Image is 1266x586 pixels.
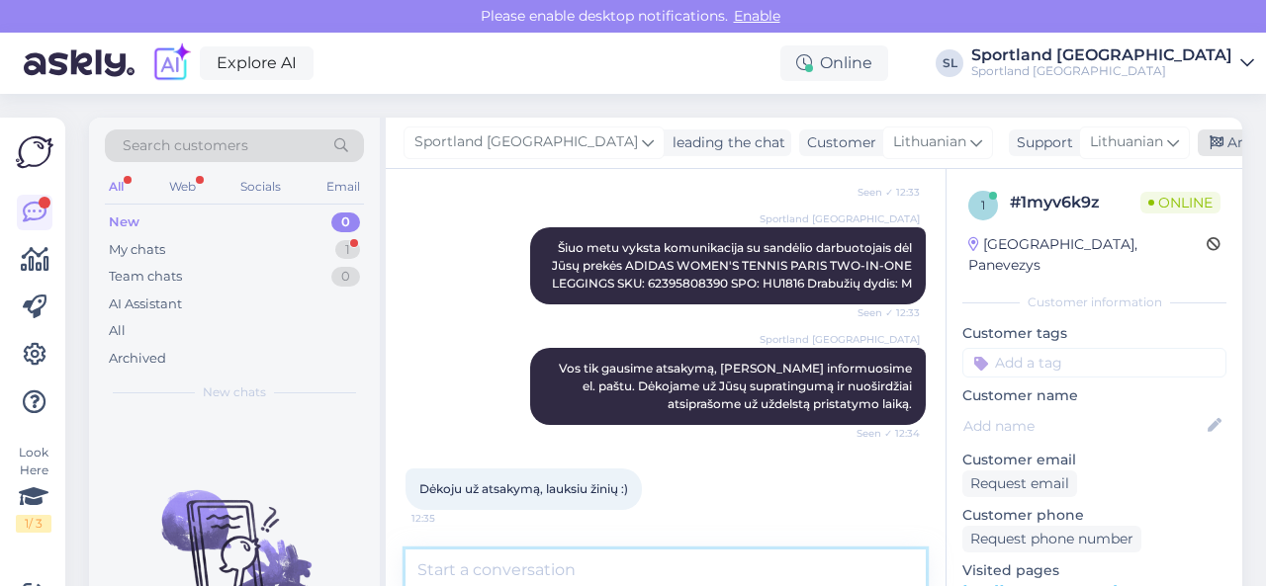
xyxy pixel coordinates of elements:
div: Look Here [16,444,51,533]
img: explore-ai [150,42,192,84]
span: Dėkoju už atsakymą, lauksiu žinių :) [419,481,628,496]
div: Socials [236,174,285,200]
div: All [109,321,126,341]
div: Online [780,45,888,81]
span: Seen ✓ 12:33 [846,305,920,320]
span: Seen ✓ 12:33 [846,185,920,200]
span: Sportland [GEOGRAPHIC_DATA] [760,332,920,347]
span: Search customers [123,135,248,156]
span: Vos tik gausime atsakymą, [PERSON_NAME] informuosime el. paštu. Dėkojame už Jūsų supratingumą ir ... [559,361,915,411]
input: Add a tag [962,348,1226,377]
div: 0 [331,212,360,232]
span: Lithuanian [893,131,966,153]
span: Šiuo metu vyksta komunikacija su sandėlio darbuotojais dėl Jūsų prekės ADIDAS WOMEN'S TENNIS PARI... [552,240,915,291]
p: Customer name [962,385,1226,406]
div: Sportland [GEOGRAPHIC_DATA] [971,63,1232,79]
div: [GEOGRAPHIC_DATA], Panevezys [968,234,1207,276]
div: 1 / 3 [16,515,51,533]
span: 12:35 [411,511,486,526]
p: Customer phone [962,505,1226,526]
span: Sportland [GEOGRAPHIC_DATA] [414,131,638,153]
div: Request email [962,470,1077,497]
div: All [105,174,128,200]
div: # 1myv6k9z [1010,191,1140,214]
span: New chats [203,383,266,401]
div: AI Assistant [109,294,182,314]
a: Sportland [GEOGRAPHIC_DATA]Sportland [GEOGRAPHIC_DATA] [971,47,1254,79]
div: Customer [799,132,876,153]
a: Explore AI [200,46,314,80]
p: Visited pages [962,560,1226,581]
div: Archived [109,349,166,369]
span: 1 [981,198,985,212]
input: Add name [963,415,1204,437]
div: New [109,212,139,232]
span: Enable [728,7,786,25]
div: Support [1009,132,1073,153]
span: Sportland [GEOGRAPHIC_DATA] [760,211,920,226]
div: Team chats [109,267,182,287]
div: leading the chat [665,132,785,153]
div: Request phone number [962,526,1141,552]
p: Customer tags [962,323,1226,344]
p: Customer email [962,450,1226,470]
span: Seen ✓ 12:34 [846,426,920,441]
span: Online [1140,192,1221,213]
img: Askly Logo [16,133,53,171]
div: 0 [331,267,360,287]
div: Web [165,174,200,200]
div: 1 [335,240,360,260]
div: SL [936,49,963,77]
div: My chats [109,240,165,260]
div: Email [322,174,364,200]
span: Lithuanian [1090,131,1163,153]
div: Customer information [962,293,1226,311]
div: Sportland [GEOGRAPHIC_DATA] [971,47,1232,63]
